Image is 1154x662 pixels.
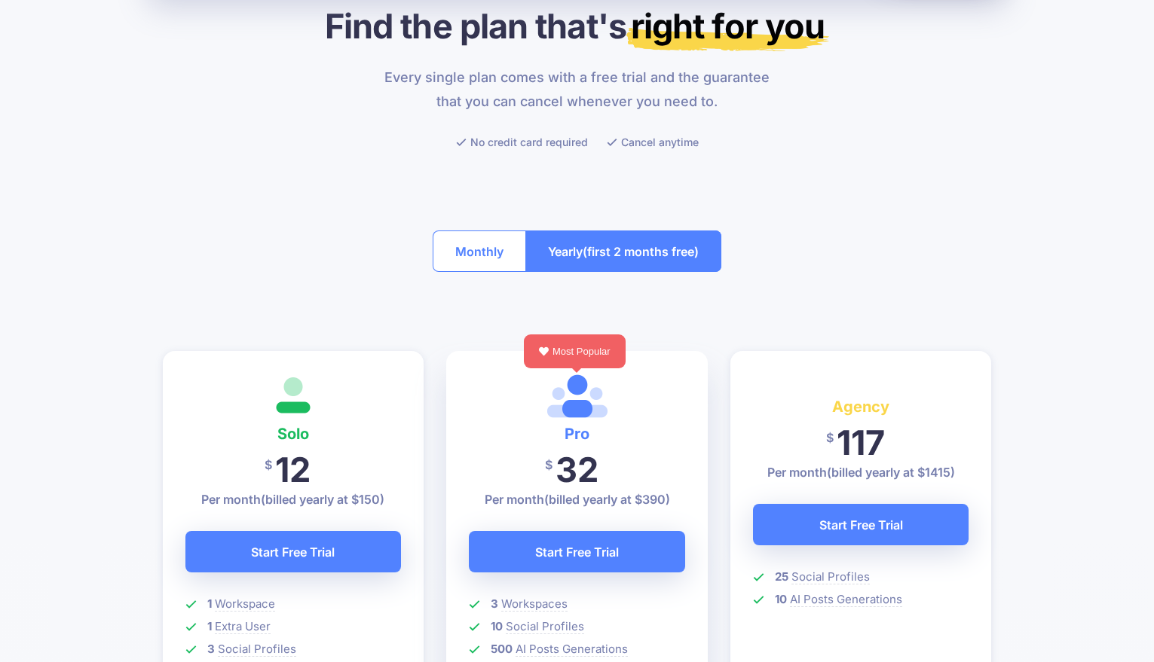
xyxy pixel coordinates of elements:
[218,642,296,657] span: Social Profiles
[433,230,526,272] button: Monthly
[775,592,787,606] b: 10
[491,596,498,611] b: 3
[469,422,685,446] h4: Pro
[207,596,212,611] b: 1
[265,448,272,482] span: $
[207,619,212,633] b: 1
[185,422,402,446] h4: Solo
[375,66,779,114] p: Every single plan comes with a free trial and the guarantee that you can cancel whenever you need...
[469,531,685,572] a: Start Free Trial
[837,422,885,463] span: 117
[506,619,584,634] span: Social Profiles
[545,448,553,482] span: $
[775,569,788,584] b: 25
[516,642,628,657] span: AI Posts Generations
[261,492,384,507] span: (billed yearly at $150)
[544,492,670,507] span: (billed yearly at $390)
[827,465,955,480] span: (billed yearly at $1415)
[469,490,685,508] p: Per month
[753,463,969,481] p: Per month
[753,395,969,419] h4: Agency
[185,531,402,572] a: Start Free Trial
[491,642,513,656] b: 500
[215,596,275,612] span: Workspace
[556,449,598,490] span: 32
[753,504,969,545] a: Start Free Trial
[525,230,721,272] button: Yearly(first 2 months free)
[583,239,699,264] span: (first 2 months free)
[215,619,271,634] span: Extra User
[275,449,311,490] span: 12
[185,490,402,508] p: Per month
[607,133,699,151] li: Cancel anytime
[456,133,588,151] li: No credit card required
[524,334,626,368] div: Most Popular
[163,5,992,47] h1: Find the plan that's
[626,5,829,51] mark: right for you
[791,569,870,584] span: Social Profiles
[501,596,568,612] span: Workspaces
[491,619,503,633] b: 10
[826,421,834,455] span: $
[207,642,215,656] b: 3
[790,592,902,607] span: AI Posts Generations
